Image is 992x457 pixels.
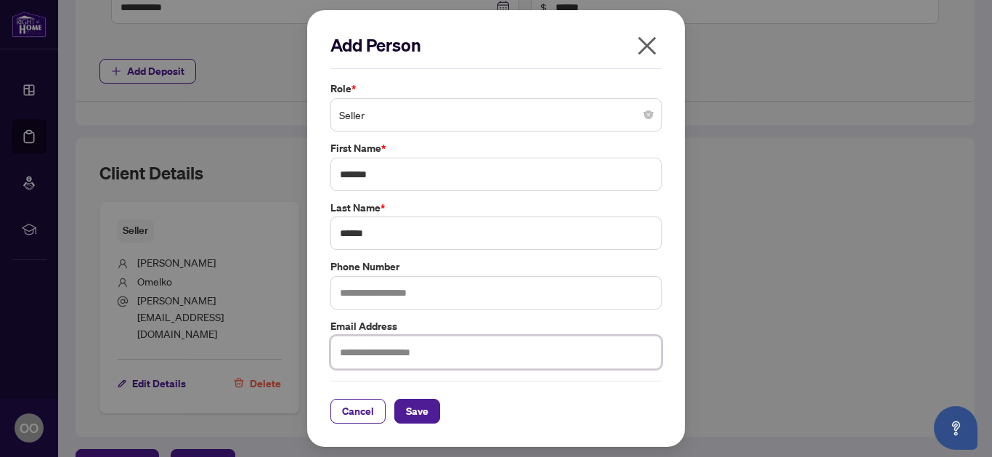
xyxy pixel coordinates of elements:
[934,406,977,450] button: Open asap
[394,399,440,424] button: Save
[330,140,662,156] label: First Name
[644,110,653,119] span: close-circle
[330,33,662,57] h2: Add Person
[330,81,662,97] label: Role
[330,259,662,275] label: Phone Number
[330,318,662,334] label: Email Address
[330,200,662,216] label: Last Name
[635,34,659,57] span: close
[339,101,653,129] span: Seller
[342,400,374,423] span: Cancel
[406,400,428,423] span: Save
[330,399,386,424] button: Cancel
